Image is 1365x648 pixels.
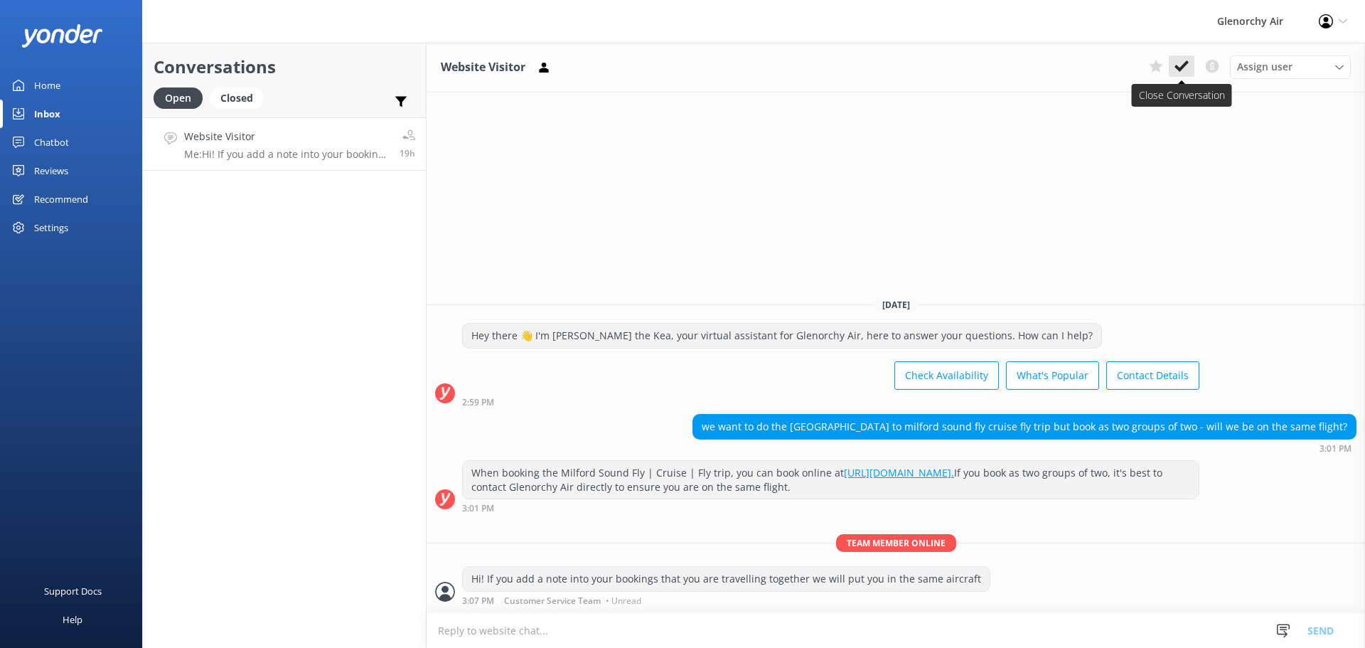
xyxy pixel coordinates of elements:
[154,53,415,80] h2: Conversations
[1230,55,1351,78] div: Assign User
[1106,361,1199,390] button: Contact Details
[462,595,990,605] div: Oct 08 2025 03:07pm (UTC +13:00) Pacific/Auckland
[844,466,954,479] a: [URL][DOMAIN_NAME].
[463,461,1199,499] div: When booking the Milford Sound Fly | Cruise | Fly trip, you can book online at If you book as two...
[894,361,999,390] button: Check Availability
[692,443,1356,453] div: Oct 08 2025 03:01pm (UTC +13:00) Pacific/Auckland
[441,58,525,77] h3: Website Visitor
[400,147,415,159] span: Oct 08 2025 03:07pm (UTC +13:00) Pacific/Auckland
[143,117,426,171] a: Website VisitorMe:Hi! If you add a note into your bookings that you are travelling together we wi...
[693,415,1356,439] div: we want to do the [GEOGRAPHIC_DATA] to milford sound fly cruise fly trip but book as two groups o...
[463,324,1101,348] div: Hey there 👋 I'm [PERSON_NAME] the Kea, your virtual assistant for Glenorchy Air, here to answer y...
[1319,445,1351,453] strong: 3:01 PM
[463,567,990,591] div: Hi! If you add a note into your bookings that you are travelling together we will put you in the ...
[34,71,60,100] div: Home
[462,503,1199,513] div: Oct 08 2025 03:01pm (UTC +13:00) Pacific/Auckland
[504,597,601,605] span: Customer Service Team
[184,148,389,161] p: Me: Hi! If you add a note into your bookings that you are travelling together we will put you in ...
[1237,59,1292,75] span: Assign user
[874,299,919,311] span: [DATE]
[836,534,956,552] span: Team member online
[154,87,203,109] div: Open
[210,90,271,105] a: Closed
[1006,361,1099,390] button: What's Popular
[184,129,389,144] h4: Website Visitor
[462,397,1199,407] div: Oct 08 2025 02:59pm (UTC +13:00) Pacific/Auckland
[34,213,68,242] div: Settings
[34,100,60,128] div: Inbox
[210,87,264,109] div: Closed
[606,597,641,605] span: • Unread
[21,24,103,48] img: yonder-white-logo.png
[34,185,88,213] div: Recommend
[44,577,102,605] div: Support Docs
[462,504,494,513] strong: 3:01 PM
[34,156,68,185] div: Reviews
[34,128,69,156] div: Chatbot
[154,90,210,105] a: Open
[462,597,494,605] strong: 3:07 PM
[63,605,82,634] div: Help
[462,398,494,407] strong: 2:59 PM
